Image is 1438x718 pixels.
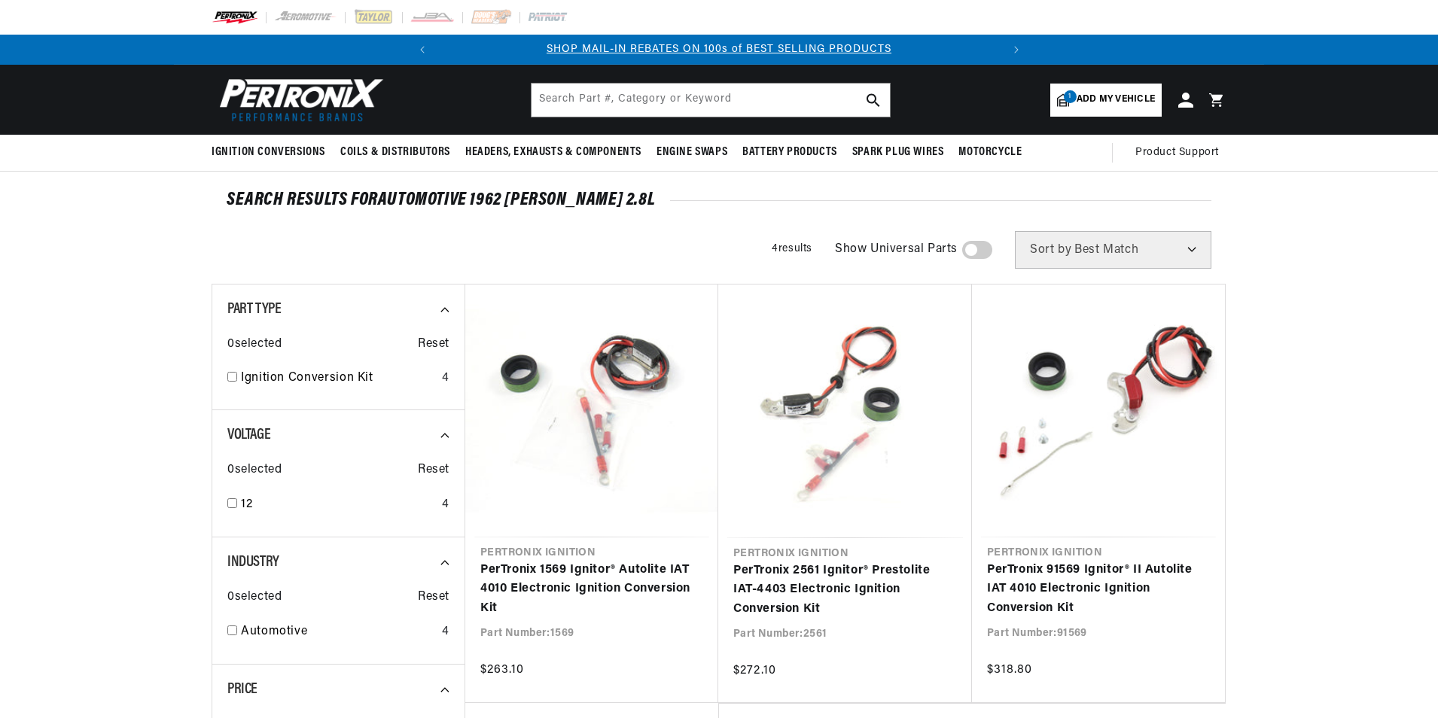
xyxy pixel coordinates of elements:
[212,135,333,170] summary: Ignition Conversions
[857,84,890,117] button: search button
[227,427,270,443] span: Voltage
[418,461,449,480] span: Reset
[442,495,449,515] div: 4
[241,369,436,388] a: Ignition Conversion Kit
[333,135,458,170] summary: Coils & Distributors
[532,84,890,117] input: Search Part #, Category or Keyword
[845,135,952,170] summary: Spark Plug Wires
[1050,84,1162,117] a: 1Add my vehicle
[1030,244,1071,256] span: Sort by
[1064,90,1077,103] span: 1
[407,35,437,65] button: Translation missing: en.sections.announcements.previous_announcement
[987,561,1210,619] a: PerTronix 91569 Ignitor® II Autolite IAT 4010 Electronic Ignition Conversion Kit
[1135,145,1219,161] span: Product Support
[733,561,957,619] a: PerTronix 2561 Ignitor® Prestolite IAT-4403 Electronic Ignition Conversion Kit
[772,243,812,254] span: 4 results
[442,622,449,642] div: 4
[227,555,279,570] span: Industry
[241,495,436,515] a: 12
[1015,231,1211,269] select: Sort by
[1001,35,1031,65] button: Translation missing: en.sections.announcements.next_announcement
[418,588,449,607] span: Reset
[227,682,257,697] span: Price
[437,41,1001,58] div: Announcement
[227,302,281,317] span: Part Type
[212,145,325,160] span: Ignition Conversions
[227,193,1211,208] div: SEARCH RESULTS FOR Automotive 1962 [PERSON_NAME] 2.8L
[227,588,282,607] span: 0 selected
[547,44,891,55] a: SHOP MAIL-IN REBATES ON 100s of BEST SELLING PRODUCTS
[418,335,449,354] span: Reset
[735,135,845,170] summary: Battery Products
[480,561,703,619] a: PerTronix 1569 Ignitor® Autolite IAT 4010 Electronic Ignition Conversion Kit
[227,335,282,354] span: 0 selected
[958,145,1022,160] span: Motorcycle
[951,135,1029,170] summary: Motorcycle
[649,135,735,170] summary: Engine Swaps
[458,135,649,170] summary: Headers, Exhausts & Components
[852,145,944,160] span: Spark Plug Wires
[1077,93,1155,107] span: Add my vehicle
[437,41,1001,58] div: 1 of 2
[340,145,450,160] span: Coils & Distributors
[212,74,385,126] img: Pertronix
[442,369,449,388] div: 4
[742,145,837,160] span: Battery Products
[227,461,282,480] span: 0 selected
[465,145,641,160] span: Headers, Exhausts & Components
[174,35,1264,65] slideshow-component: Translation missing: en.sections.announcements.announcement_bar
[835,240,958,260] span: Show Universal Parts
[657,145,727,160] span: Engine Swaps
[241,622,436,642] a: Automotive
[1135,135,1226,171] summary: Product Support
